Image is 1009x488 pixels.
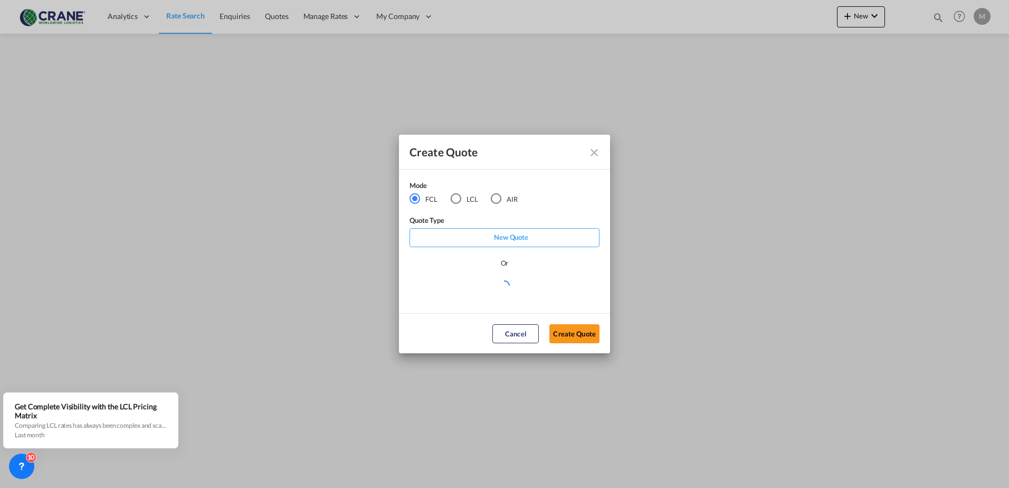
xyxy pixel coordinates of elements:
[549,324,599,343] button: Create Quote
[410,193,437,205] md-radio-button: FCL
[399,135,610,354] md-dialog: Create QuoteModeFCL LCLAIR ...
[491,193,518,205] md-radio-button: AIR
[410,215,599,228] div: Quote Type
[584,142,603,161] button: Close dialog
[410,145,580,158] div: Create Quote
[492,324,539,343] button: Cancel
[413,232,596,242] p: New Quote
[501,258,509,268] div: Or
[451,193,478,205] md-radio-button: LCL
[588,146,601,159] md-icon: Close dialog
[410,228,599,247] div: New Quote
[410,180,531,193] div: Mode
